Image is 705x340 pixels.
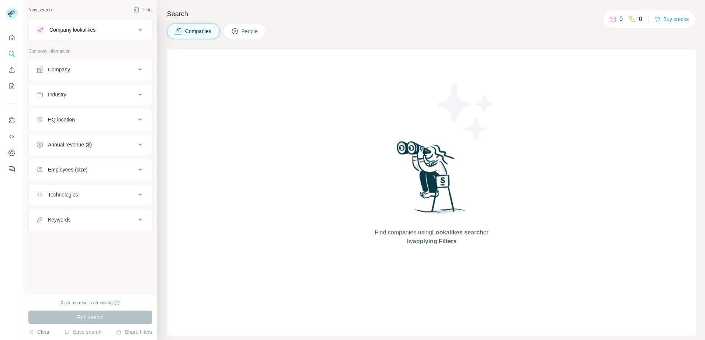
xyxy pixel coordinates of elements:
[48,166,87,173] div: Employees (size)
[6,63,18,77] button: Enrich CSV
[128,4,157,15] button: Hide
[6,79,18,93] button: My lists
[29,211,152,229] button: Keywords
[28,328,49,336] button: Clear
[6,162,18,176] button: Feedback
[167,9,696,19] h4: Search
[29,86,152,103] button: Industry
[639,15,642,24] p: 0
[6,31,18,44] button: Quick start
[28,48,152,54] p: Company information
[48,191,78,198] div: Technologies
[29,21,152,39] button: Company lookalikes
[48,66,70,73] div: Company
[372,228,490,246] span: Find companies using or by
[48,216,70,223] div: Keywords
[619,15,623,24] p: 0
[48,141,92,148] div: Annual revenue ($)
[393,139,470,221] img: Surfe Illustration - Woman searching with binoculars
[242,28,258,35] span: People
[29,136,152,153] button: Annual revenue ($)
[6,47,18,60] button: Search
[116,328,152,336] button: Share filters
[28,7,52,13] div: New search
[6,130,18,143] button: Use Surfe API
[64,328,101,336] button: Save search
[6,114,18,127] button: Use Surfe on LinkedIn
[49,26,95,33] div: Company lookalikes
[654,14,689,24] button: Buy credits
[29,61,152,78] button: Company
[6,146,18,159] button: Dashboard
[29,186,152,203] button: Technologies
[61,300,120,306] div: 0 search results remaining
[48,91,66,98] div: Industry
[48,116,75,123] div: HQ location
[29,111,152,128] button: HQ location
[432,79,498,145] img: Surfe Illustration - Stars
[185,28,212,35] span: Companies
[29,161,152,178] button: Employees (size)
[432,229,483,235] span: Lookalikes search
[413,238,456,244] span: applying Filters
